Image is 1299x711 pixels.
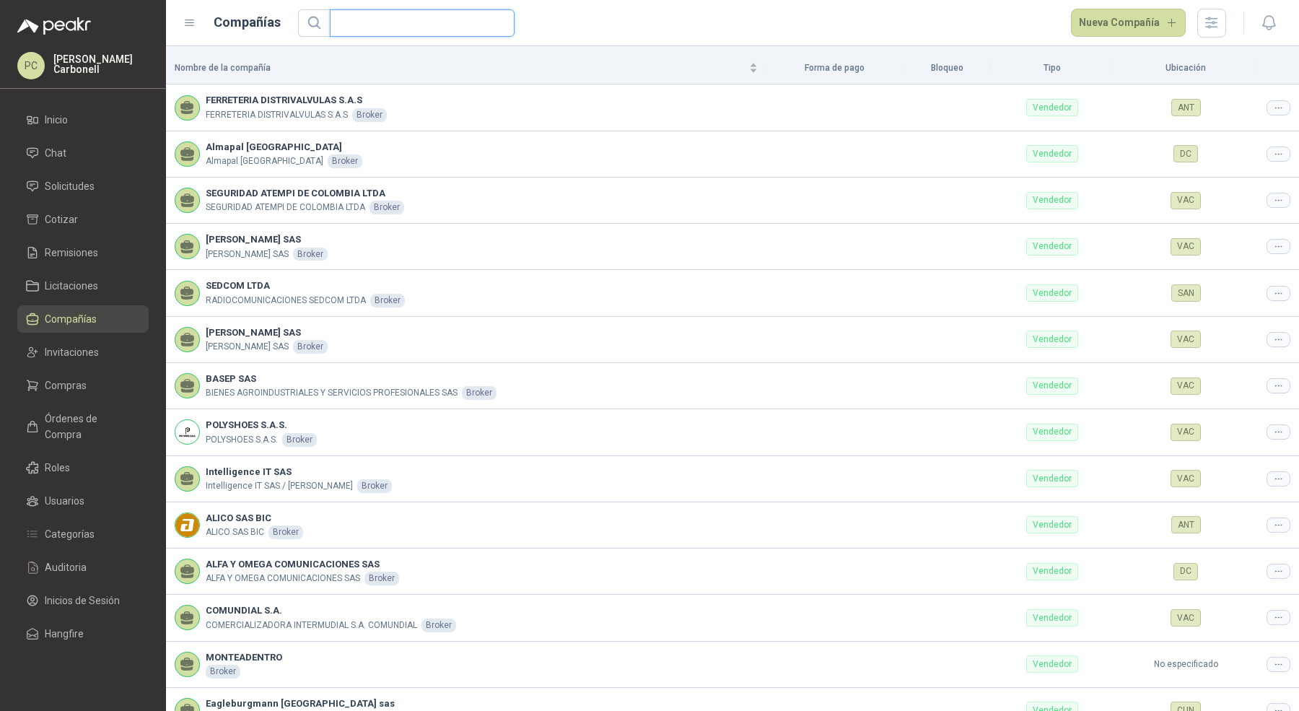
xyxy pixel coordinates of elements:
[45,278,98,294] span: Licitaciones
[206,433,278,447] p: POLYSHOES S.A.S.
[903,52,991,84] th: Bloqueo
[1171,238,1201,256] div: VAC
[17,554,149,581] a: Auditoria
[1026,563,1078,580] div: Vendedor
[206,465,392,479] b: Intelligence IT SAS
[1171,516,1201,533] div: ANT
[1026,192,1078,209] div: Vendedor
[17,52,45,79] div: PC
[45,626,84,642] span: Hangfire
[1171,331,1201,348] div: VAC
[1171,99,1201,116] div: ANT
[17,206,149,233] a: Cotizar
[45,493,84,509] span: Usuarios
[166,52,766,84] th: Nombre de la compañía
[45,526,95,542] span: Categorías
[293,248,328,261] div: Broker
[357,479,392,493] div: Broker
[352,108,387,122] div: Broker
[53,54,149,74] p: [PERSON_NAME] Carbonell
[45,245,98,261] span: Remisiones
[206,386,458,400] p: BIENES AGROINDUSTRIALES Y SERVICIOS PROFESIONALES SAS
[1171,470,1201,487] div: VAC
[17,520,149,548] a: Categorías
[175,420,199,444] img: Company Logo
[1171,424,1201,441] div: VAC
[1026,284,1078,302] div: Vendedor
[17,106,149,134] a: Inicio
[45,378,87,393] span: Compras
[1171,609,1201,627] div: VAC
[206,340,289,354] p: [PERSON_NAME] SAS
[364,572,399,585] div: Broker
[1173,563,1198,580] div: DC
[45,411,135,442] span: Órdenes de Compra
[45,460,70,476] span: Roles
[206,372,497,386] b: BASEP SAS
[45,593,120,609] span: Inicios de Sesión
[1026,99,1078,116] div: Vendedor
[206,154,323,168] p: Almapal [GEOGRAPHIC_DATA]
[328,154,362,168] div: Broker
[45,178,95,194] span: Solicitudes
[17,272,149,300] a: Licitaciones
[206,572,360,585] p: ALFA Y OMEGA COMUNICACIONES SAS
[206,418,317,432] b: POLYSHOES S.A.S.
[1026,331,1078,348] div: Vendedor
[1026,470,1078,487] div: Vendedor
[214,12,281,32] h1: Compañías
[17,17,91,35] img: Logo peakr
[17,487,149,515] a: Usuarios
[17,239,149,266] a: Remisiones
[293,340,328,354] div: Broker
[206,511,303,525] b: ALICO SAS BIC
[1026,145,1078,162] div: Vendedor
[1026,516,1078,533] div: Vendedor
[206,294,366,307] p: RADIOCOMUNICACIONES SEDCOM LTDA
[1171,284,1201,302] div: SAN
[369,201,404,214] div: Broker
[175,513,199,537] img: Company Logo
[1171,192,1201,209] div: VAC
[370,294,405,307] div: Broker
[206,232,328,247] b: [PERSON_NAME] SAS
[462,386,497,400] div: Broker
[206,93,387,108] b: FERRETERIA DISTRIVALVULAS S.A.S
[991,52,1114,84] th: Tipo
[206,557,399,572] b: ALFA Y OMEGA COMUNICACIONES SAS
[282,433,317,447] div: Broker
[206,279,405,293] b: SEDCOM LTDA
[1071,9,1186,38] button: Nueva Compañía
[206,650,282,665] b: MONTEADENTRO
[206,186,404,201] b: SEGURIDAD ATEMPI DE COLOMBIA LTDA
[175,61,746,75] span: Nombre de la compañía
[766,52,903,84] th: Forma de pago
[206,525,264,539] p: ALICO SAS BIC
[206,248,289,261] p: [PERSON_NAME] SAS
[45,145,66,161] span: Chat
[206,603,456,618] b: COMUNDIAL S.A.
[1026,238,1078,256] div: Vendedor
[45,112,68,128] span: Inicio
[1173,145,1198,162] div: DC
[17,454,149,481] a: Roles
[45,211,78,227] span: Cotizar
[1114,52,1258,84] th: Ubicación
[206,697,416,711] b: Eagleburgmann [GEOGRAPHIC_DATA] sas
[268,525,303,539] div: Broker
[17,587,149,614] a: Inicios de Sesión
[17,139,149,167] a: Chat
[206,140,362,154] b: Almapal [GEOGRAPHIC_DATA]
[206,665,240,679] div: Broker
[1122,658,1249,671] p: No especificado
[45,559,87,575] span: Auditoria
[206,108,348,122] p: FERRETERIA DISTRIVALVULAS S.A.S
[1171,378,1201,395] div: VAC
[17,372,149,399] a: Compras
[206,201,365,214] p: SEGURIDAD ATEMPI DE COLOMBIA LTDA
[45,344,99,360] span: Invitaciones
[45,311,97,327] span: Compañías
[1026,655,1078,673] div: Vendedor
[17,305,149,333] a: Compañías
